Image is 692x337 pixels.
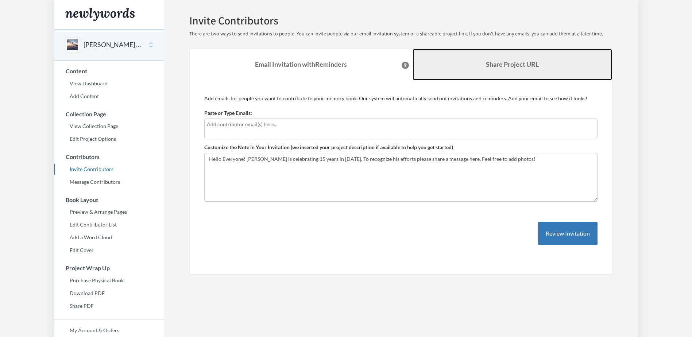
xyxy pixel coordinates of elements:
[55,154,164,160] h3: Contributors
[204,95,598,102] p: Add emails for people you want to contribute to your memory book. Our system will automatically s...
[189,30,612,38] p: There are two ways to send invitations to people. You can invite people via our email invitation ...
[54,164,164,175] a: Invite Contributors
[54,288,164,299] a: Download PDF
[54,177,164,187] a: Message Contributors
[204,144,453,151] label: Customize the Note in Your Invitation (we inserted your project description if available to help ...
[189,15,612,27] h2: Invite Contributors
[54,91,164,102] a: Add Content
[54,301,164,311] a: Share PDF
[54,78,164,89] a: View Dashboard
[55,68,164,74] h3: Content
[54,206,164,217] a: Preview & Arrange Pages
[65,8,135,21] img: Newlywords logo
[54,275,164,286] a: Purchase Physical Book
[54,245,164,256] a: Edit Cover
[15,5,41,12] span: Support
[204,153,598,202] textarea: Hello Everyone! [PERSON_NAME] is celebrating 15 years in [DATE]. To recognize his efforts please ...
[538,222,598,245] button: Review Invitation
[255,60,347,68] strong: Email Invitation with Reminders
[55,111,164,117] h3: Collection Page
[54,325,164,336] a: My Account & Orders
[54,121,164,132] a: View Collection Page
[54,219,164,230] a: Edit Contributor List
[84,40,143,50] button: [PERSON_NAME] 15 Years
[207,120,595,128] input: Add contributor email(s) here...
[486,60,539,68] b: Share Project URL
[54,232,164,243] a: Add a Word Cloud
[54,133,164,144] a: Edit Project Options
[55,265,164,271] h3: Project Wrap Up
[204,109,252,117] label: Paste or Type Emails:
[55,197,164,203] h3: Book Layout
